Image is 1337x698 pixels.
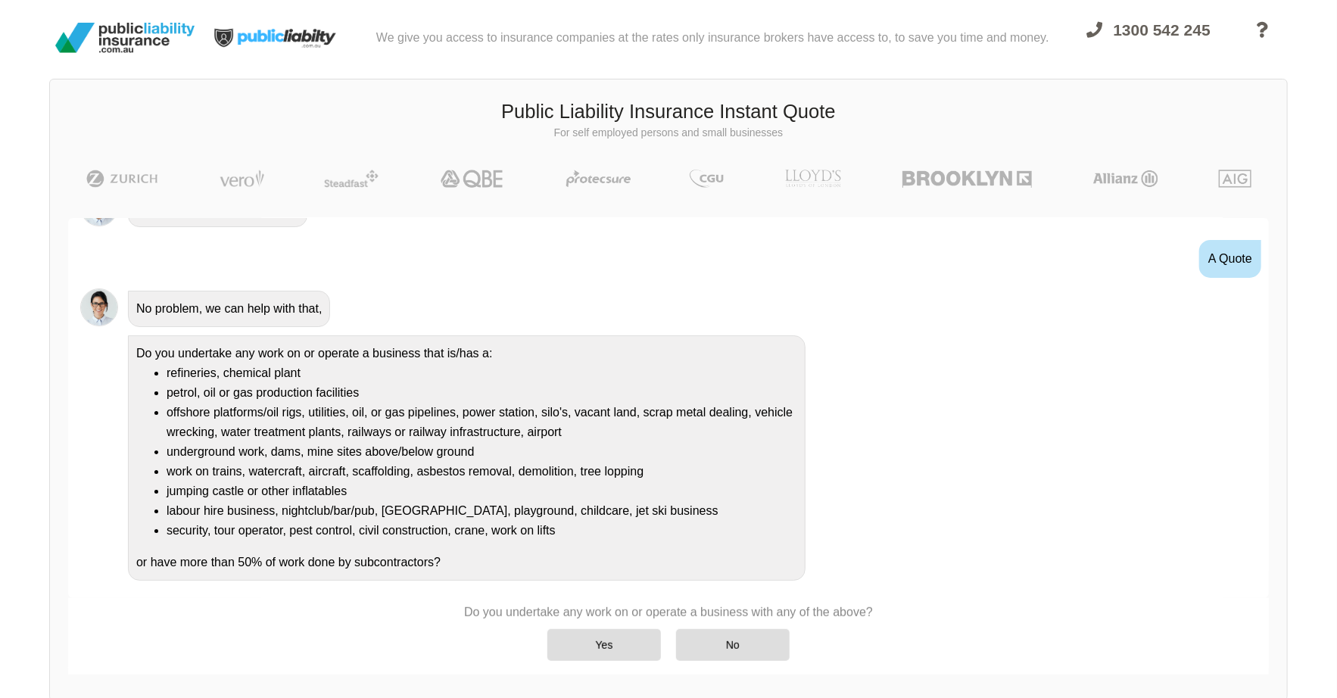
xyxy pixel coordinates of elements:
[128,335,806,581] div: Do you undertake any work on or operate a business that is/has a: or have more than 50% of work d...
[547,629,661,661] div: Yes
[167,462,797,481] li: work on trains, watercraft, aircraft, scaffolding, asbestos removal, demolition, tree lopping
[560,170,637,188] img: Protecsure | Public Liability Insurance
[79,170,165,188] img: Zurich | Public Liability Insurance
[684,170,729,188] img: CGU | Public Liability Insurance
[61,126,1276,141] p: For self employed persons and small businesses
[167,521,797,541] li: security, tour operator, pest control, civil construction, crane, work on lifts
[80,288,118,326] img: Chatbot | PLI
[167,363,797,383] li: refineries, chemical plant
[167,501,797,521] li: labour hire business, nightclub/bar/pub, [GEOGRAPHIC_DATA], playground, childcare, jet ski business
[376,6,1049,70] div: We give you access to insurance companies at the rates only insurance brokers have access to, to ...
[464,604,873,621] p: Do you undertake any work on or operate a business with any of the above?
[167,403,797,442] li: offshore platforms/oil rigs, utilities, oil, or gas pipelines, power station, silo's, vacant land...
[896,170,1038,188] img: Brooklyn | Public Liability Insurance
[1074,12,1224,70] a: 1300 542 245
[201,6,352,70] img: Public Liability Insurance Light
[167,383,797,403] li: petrol, oil or gas production facilities
[777,170,849,188] img: LLOYD's | Public Liability Insurance
[318,170,385,188] img: Steadfast | Public Liability Insurance
[1086,170,1166,188] img: Allianz | Public Liability Insurance
[676,629,790,661] div: No
[128,291,330,327] div: No problem, we can help with that,
[167,442,797,462] li: underground work, dams, mine sites above/below ground
[61,98,1276,126] h3: Public Liability Insurance Instant Quote
[432,170,513,188] img: QBE | Public Liability Insurance
[49,17,201,59] img: Public Liability Insurance
[213,170,271,188] img: Vero | Public Liability Insurance
[1199,240,1261,278] div: A Quote
[1114,21,1211,39] span: 1300 542 245
[167,481,797,501] li: jumping castle or other inflatables
[1213,170,1258,188] img: AIG | Public Liability Insurance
